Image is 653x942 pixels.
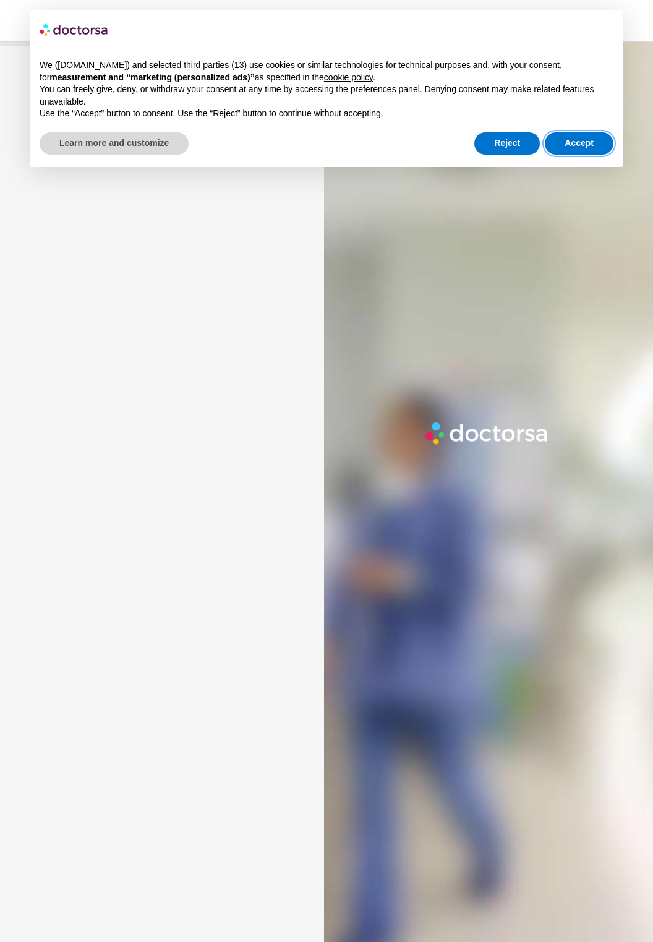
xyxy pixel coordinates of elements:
[324,72,373,82] a: cookie policy
[40,20,109,40] img: logo
[40,83,613,108] p: You can freely give, deny, or withdraw your consent at any time by accessing the preferences pane...
[40,132,189,155] button: Learn more and customize
[474,132,540,155] button: Reject
[545,132,613,155] button: Accept
[40,108,613,120] p: Use the “Accept” button to consent. Use the “Reject” button to continue without accepting.
[422,419,552,448] img: Logo-Doctorsa-trans-White-partial-flat.png
[49,72,254,82] strong: measurement and “marketing (personalized ads)”
[40,59,613,83] p: We ([DOMAIN_NAME]) and selected third parties (13) use cookies or similar technologies for techni...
